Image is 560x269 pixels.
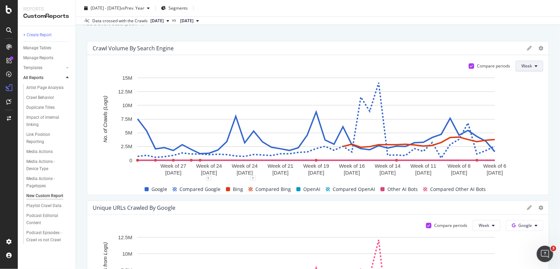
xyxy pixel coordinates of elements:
a: Media Actions - Device Type [26,158,71,172]
div: The reports will automatically show you the change between the two periods, including percentage ... [11,18,126,59]
text: Week of 11 [411,163,437,169]
a: Manage Reports [23,54,71,62]
text: Week of 27 [160,163,186,169]
div: Reports [23,5,70,12]
div: Alexander says… [5,84,131,99]
text: [DATE] [237,170,253,176]
div: [PERSON_NAME] • 23h ago [11,189,67,193]
iframe: Intercom live chat [537,246,553,262]
div: Media Actions [26,148,53,155]
div: Podcast Editorial Content [26,212,65,227]
button: Google [506,220,543,231]
div: Duplicate Titles [26,104,55,111]
div: Unique URLs Crawled By Google [93,204,175,211]
span: Week [521,63,532,69]
div: Was that helpful? [11,67,53,74]
div: Hey [PERSON_NAME],If the tips noted above don't yield the results you want, check out this custom... [5,99,112,188]
text: Week of 16 [339,163,365,169]
a: New Custom Report [26,192,71,200]
text: 12.5M [118,89,132,94]
div: 1 [250,175,256,181]
span: Compared Google [179,185,221,193]
span: Google [518,222,532,228]
div: Media Actions - Device Type [26,158,66,172]
text: 10M [122,251,132,257]
a: Crawl Behavior [26,94,71,101]
text: Week of 19 [303,163,329,169]
div: Close [120,3,132,15]
div: Link Position Reporting [26,131,65,145]
text: [DATE] [308,170,324,176]
span: Other AI Bots [387,185,418,193]
div: Artist Page Analysis [26,84,64,91]
div: Impact of internal linking [26,114,65,128]
div: Crawl Volume By Search Engine [93,45,174,52]
a: Playlist Crawl Data [26,202,71,209]
text: Week of 6 [483,163,506,169]
span: 2024 Sep. 28th [180,18,194,24]
button: [DATE] [148,17,172,25]
text: 2.5M [121,144,132,150]
span: OpenAI [303,185,320,193]
span: 2025 Oct. 4th [150,18,164,24]
div: Manage Reports [23,54,53,62]
a: Manage Tables [23,44,71,52]
div: All Reports [23,74,43,81]
button: Send a message… [117,214,128,225]
button: Week [473,220,501,231]
div: 1 [206,175,211,181]
span: Compared Bing [255,185,291,193]
text: Week of 24 [196,163,222,169]
span: Compared OpenAI [333,185,375,193]
a: All Reports [23,74,64,81]
text: [DATE] [165,170,181,176]
span: vs [172,17,177,23]
div: New Custom Report [26,192,63,200]
a: Templates [23,64,64,72]
button: Week [516,61,543,72]
a: Artist Page Analysis [26,84,71,91]
a: Impact of internal linking [26,114,71,128]
a: Podcast Editorial Content [26,212,71,227]
text: [DATE] [415,170,431,176]
text: 15M [122,75,132,81]
text: 10M [122,102,132,108]
text: [DATE] [201,170,217,176]
textarea: Message… [6,202,131,214]
text: Week of 14 [375,163,401,169]
span: Week [479,222,489,228]
text: [DATE] [451,170,467,176]
div: Podcast Episodes - Crawl vs not Crawl [26,229,67,244]
text: [DATE] [344,170,360,176]
div: A chart. [93,74,539,178]
span: Google [151,185,167,193]
a: Podcast Episodes - Crawl vs not Crawl [26,229,71,244]
div: Compare periods [477,63,510,69]
button: Emoji picker [22,217,27,222]
span: Compared Other AI Bots [430,185,486,193]
p: Active in the last 15m [33,9,82,15]
div: Crawl Volume By Search EngineCompare periodsWeekA chart.11GoogleCompared GoogleBingCompared BingO... [87,41,549,195]
a: [URL][DOMAIN_NAME] [11,178,64,183]
div: If the tips noted above don't yield the results you want, check out this custom report that might... [11,113,107,174]
text: Week of 21 [268,163,294,169]
a: Media Actions [26,148,71,155]
div: Compare periods [434,222,467,228]
button: Upload attachment [11,217,16,222]
div: Playlist Crawl Data [26,202,62,209]
text: 0 [130,157,132,163]
div: Hey [PERSON_NAME], [11,103,107,110]
button: [DATE] - [DATE]vsPrev. Year [81,3,152,14]
a: Media Actions - Pagetypes [26,175,71,190]
a: Link Position Reporting [26,131,71,145]
text: Week of 24 [232,163,258,169]
button: Segments [158,3,190,14]
button: Gif picker [32,217,38,222]
h1: [PERSON_NAME] [33,3,78,9]
div: Data crossed with the Crawls [92,18,148,24]
text: [DATE] [379,170,396,176]
span: Segments [169,5,188,11]
div: CustomReports [23,12,70,20]
div: Media Actions - Pagetypes [26,175,65,190]
button: [DATE] [177,17,202,25]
